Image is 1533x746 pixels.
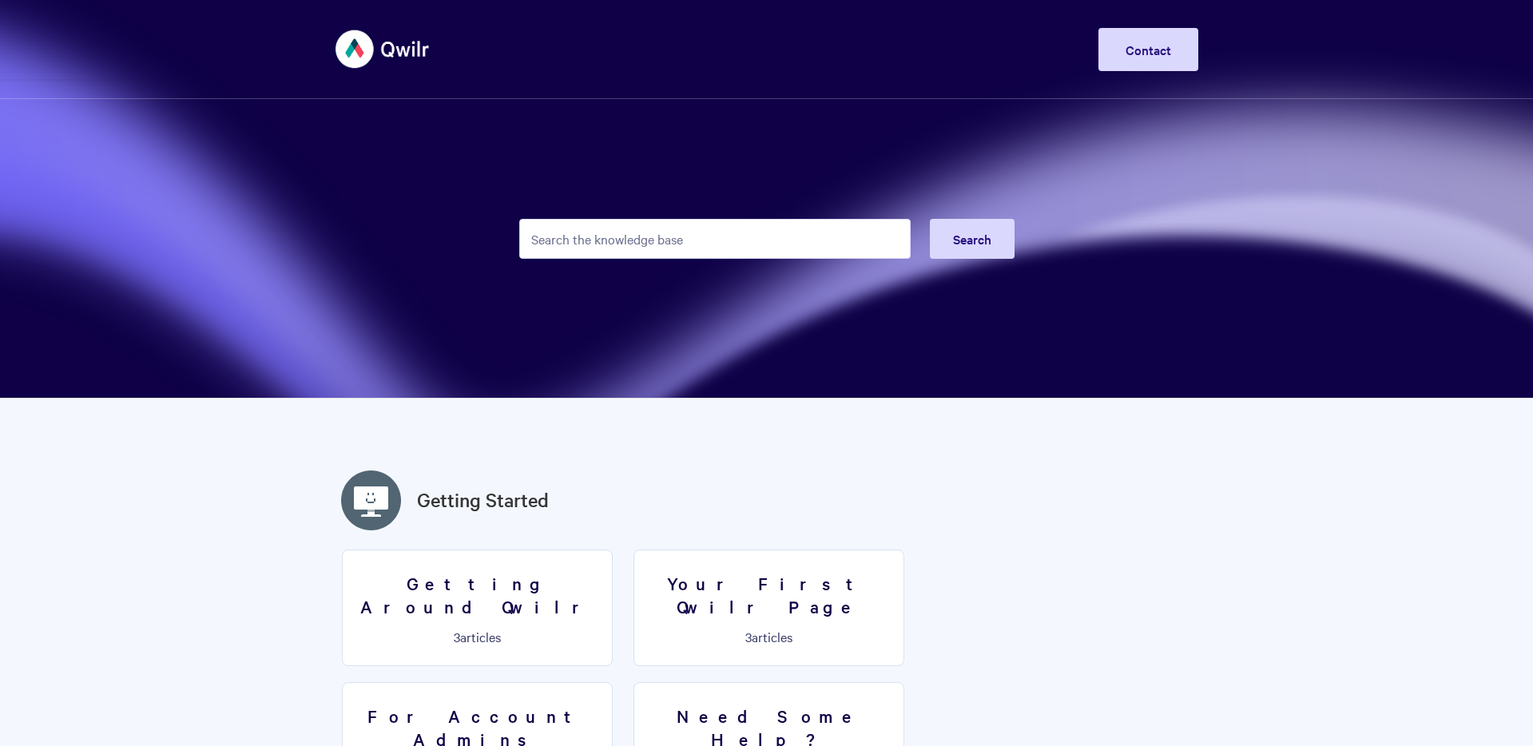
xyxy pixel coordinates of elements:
[352,572,602,617] h3: Getting Around Qwilr
[930,219,1015,259] button: Search
[352,629,602,644] p: articles
[454,628,460,645] span: 3
[745,628,752,645] span: 3
[519,219,911,259] input: Search the knowledge base
[644,572,894,617] h3: Your First Qwilr Page
[633,550,904,666] a: Your First Qwilr Page 3articles
[342,550,613,666] a: Getting Around Qwilr 3articles
[644,629,894,644] p: articles
[953,230,991,248] span: Search
[336,19,431,79] img: Qwilr Help Center
[417,486,549,514] a: Getting Started
[1098,28,1198,71] a: Contact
